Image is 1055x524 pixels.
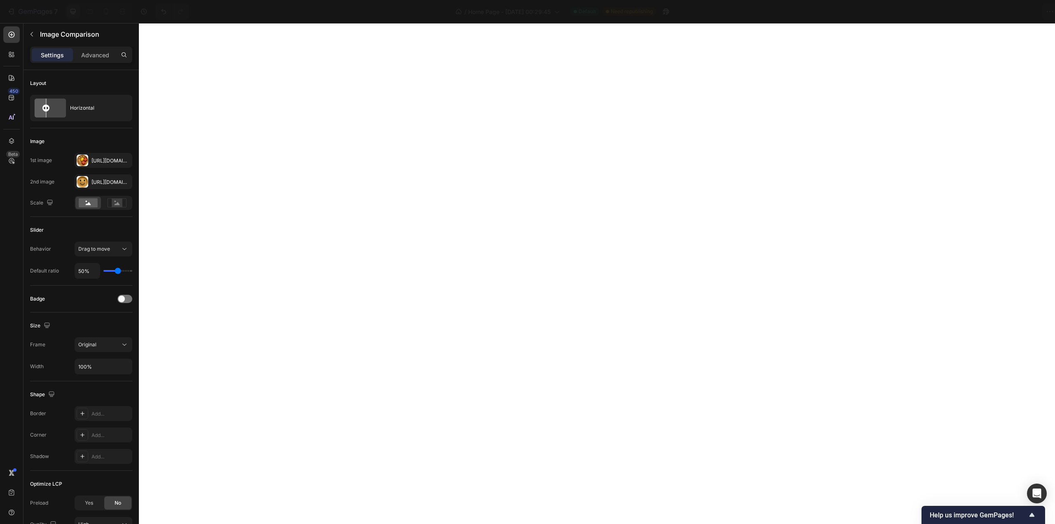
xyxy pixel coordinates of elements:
div: Slider [30,226,44,234]
div: Publish [1007,7,1028,16]
button: Publish [1000,3,1035,20]
div: 2nd image [30,178,54,186]
div: Open Intercom Messenger [1027,484,1047,503]
input: Auto [75,263,100,278]
div: Width [30,363,44,370]
button: Show survey - Help us improve GemPages! [930,510,1037,520]
div: Undo/Redo [155,3,189,20]
button: Original [75,337,132,352]
span: Drag to move [78,246,110,252]
div: Layout [30,80,46,87]
div: Beta [6,151,20,157]
div: Image [30,138,45,145]
p: 7 [54,7,58,16]
iframe: Design area [139,23,1055,524]
span: No [115,499,121,507]
span: Original [78,341,96,348]
div: Badge [30,295,45,303]
span: / [464,7,467,16]
div: Horizontal [70,99,120,117]
div: Border [30,410,46,417]
span: Yes [85,499,93,507]
button: Save [970,3,997,20]
div: Corner [30,431,47,439]
div: Behavior [30,245,51,253]
div: 1st image [30,157,52,164]
div: Shadow [30,453,49,460]
div: Optimize LCP [30,480,62,488]
div: Add... [91,410,130,418]
div: Frame [30,341,45,348]
div: [URL][DOMAIN_NAME] [91,179,130,186]
span: Home Page - [DATE] 00:29:45 [468,7,551,16]
span: Need republishing [611,8,653,15]
input: Auto [75,359,132,374]
div: Size [30,320,52,331]
p: Settings [41,51,64,59]
div: Default ratio [30,267,59,275]
button: 7 [3,3,61,20]
div: Scale [30,197,55,209]
span: Save [977,8,990,15]
div: Shape [30,389,56,400]
span: Default [579,8,596,15]
p: Image Comparison [40,29,129,39]
span: Help us improve GemPages! [930,511,1027,519]
div: 450 [8,88,20,94]
div: [URL][DOMAIN_NAME] [91,157,130,164]
p: Advanced [81,51,109,59]
div: Add... [91,453,130,461]
div: Add... [91,432,130,439]
button: Drag to move [75,242,132,256]
div: Preload [30,499,48,507]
